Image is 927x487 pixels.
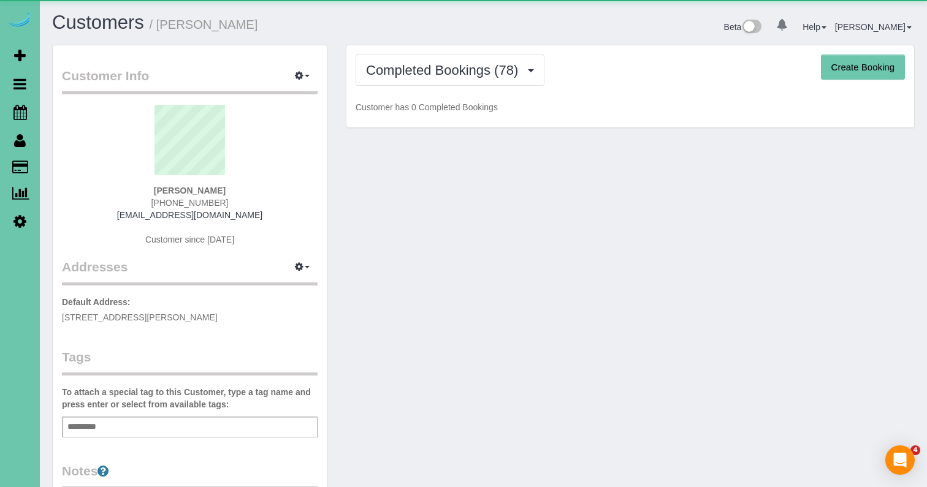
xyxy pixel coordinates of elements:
span: 4 [910,445,920,455]
img: Automaid Logo [7,12,32,29]
button: Create Booking [821,55,905,80]
a: Help [803,22,826,32]
legend: Customer Info [62,67,318,94]
a: Customers [52,12,144,33]
span: Customer since [DATE] [145,235,234,244]
strong: [PERSON_NAME] [154,186,226,195]
label: Default Address: [62,296,131,308]
span: [STREET_ADDRESS][PERSON_NAME] [62,312,218,322]
a: [EMAIL_ADDRESS][DOMAIN_NAME] [117,210,262,220]
img: New interface [741,20,761,36]
legend: Tags [62,348,318,376]
label: To attach a special tag to this Customer, type a tag name and press enter or select from availabl... [62,386,318,410]
button: Completed Bookings (78) [356,55,544,86]
a: [PERSON_NAME] [835,22,912,32]
div: Open Intercom Messenger [885,445,915,475]
p: Customer has 0 Completed Bookings [356,101,905,113]
span: [PHONE_NUMBER] [151,198,228,208]
a: Beta [724,22,762,32]
small: / [PERSON_NAME] [150,18,258,31]
span: Completed Bookings (78) [366,62,524,78]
